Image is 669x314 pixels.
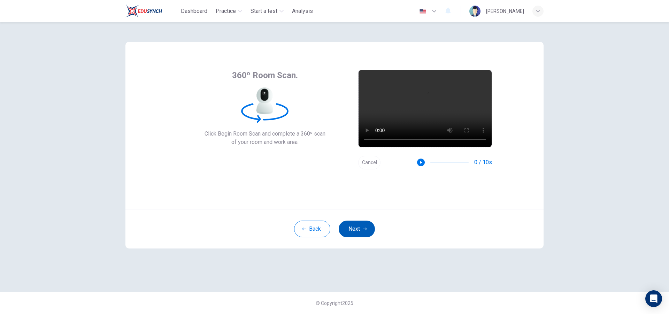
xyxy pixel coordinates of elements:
[474,158,492,167] span: 0 / 10s
[205,138,325,146] span: of your room and work area.
[289,5,316,17] button: Analysis
[358,156,380,169] button: Cancel
[418,9,427,14] img: en
[216,7,236,15] span: Practice
[125,4,178,18] a: Train Test logo
[316,300,353,306] span: © Copyright 2025
[645,290,662,307] div: Open Intercom Messenger
[251,7,277,15] span: Start a test
[486,7,524,15] div: [PERSON_NAME]
[294,221,330,237] button: Back
[205,130,325,138] span: Click Begin Room Scan and complete a 360º scan
[213,5,245,17] button: Practice
[181,7,207,15] span: Dashboard
[248,5,286,17] button: Start a test
[125,4,162,18] img: Train Test logo
[339,221,375,237] button: Next
[292,7,313,15] span: Analysis
[469,6,480,17] img: Profile picture
[178,5,210,17] button: Dashboard
[232,70,298,81] span: 360º Room Scan.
